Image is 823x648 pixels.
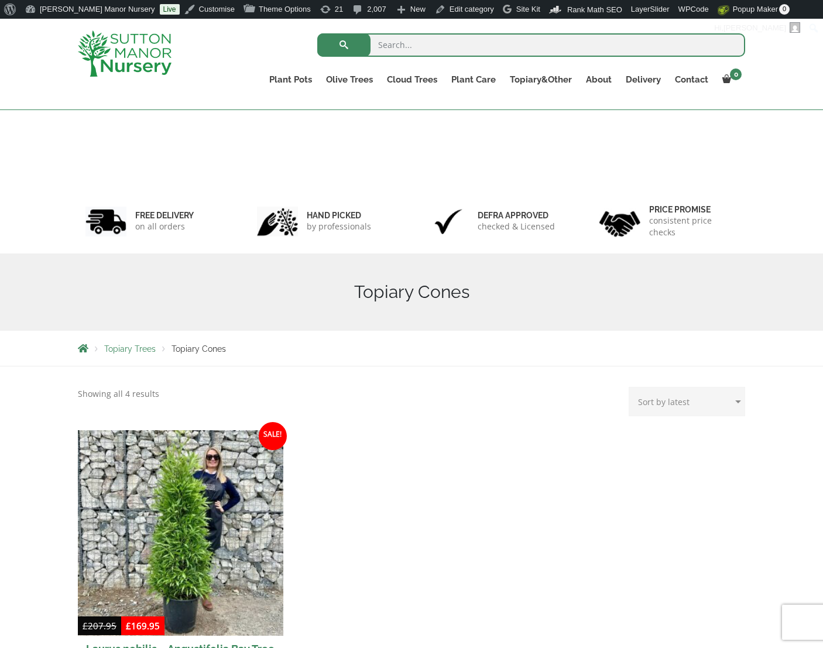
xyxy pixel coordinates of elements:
img: Laurus nobilis - Angustifolia Bay Tree Cone/Pyramid 1.50-1.60M [78,430,283,636]
img: 1.jpg [85,207,126,236]
h6: FREE DELIVERY [135,210,194,221]
a: 0 [715,71,745,88]
a: Contact [668,71,715,88]
nav: Breadcrumbs [78,344,745,353]
img: 2.jpg [257,207,298,236]
a: About [579,71,619,88]
a: Hi, [710,19,805,37]
p: Showing all 4 results [78,387,159,401]
h6: hand picked [307,210,371,221]
span: 0 [779,4,790,15]
h6: Price promise [649,204,738,215]
p: checked & Licensed [478,221,555,232]
span: [PERSON_NAME] [723,23,786,32]
a: Plant Pots [262,71,319,88]
a: Topiary&Other [503,71,579,88]
a: Live [160,4,180,15]
p: by professionals [307,221,371,232]
input: Search... [317,33,745,57]
img: logo [78,30,172,77]
a: Plant Care [444,71,503,88]
span: Topiary Cones [172,344,226,354]
a: Topiary Trees [104,344,156,354]
a: Cloud Trees [380,71,444,88]
p: on all orders [135,221,194,232]
img: 4.jpg [599,204,640,239]
a: Olive Trees [319,71,380,88]
span: Sale! [259,422,287,450]
span: £ [83,620,88,632]
span: 0 [730,68,742,80]
h1: Topiary Cones [78,282,745,303]
bdi: 169.95 [126,620,160,632]
span: Site Kit [516,5,540,13]
span: Rank Math SEO [567,5,622,14]
p: consistent price checks [649,215,738,238]
bdi: 207.95 [83,620,116,632]
h6: Defra approved [478,210,555,221]
img: 3.jpg [428,207,469,236]
select: Shop order [629,387,745,416]
a: Delivery [619,71,668,88]
span: £ [126,620,131,632]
